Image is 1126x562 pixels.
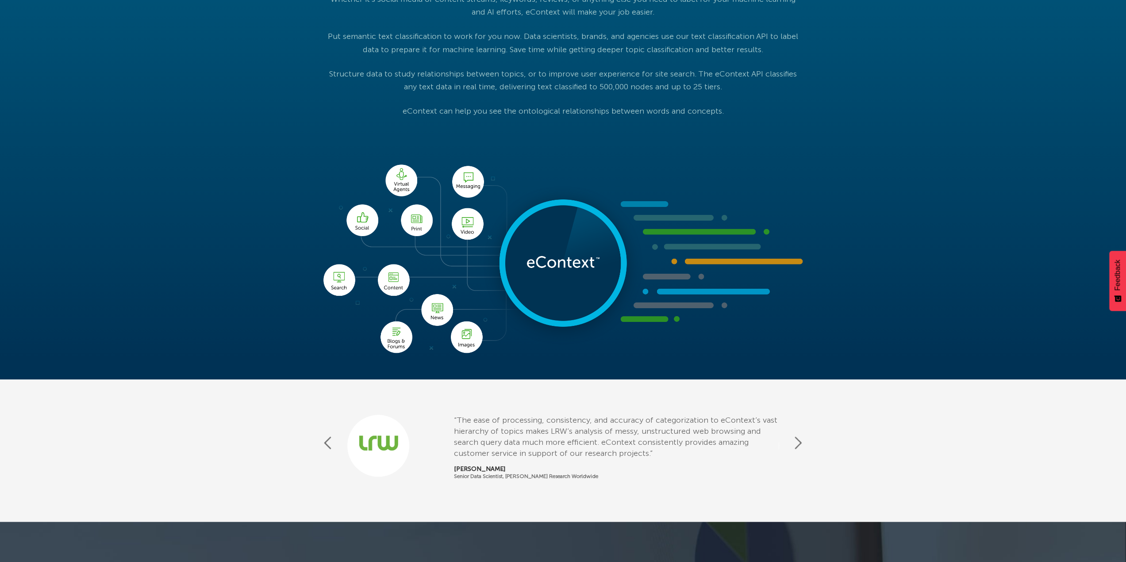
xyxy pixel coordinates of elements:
p: eContext can help you see the ontological relationships between words and concepts. [323,105,803,118]
button: Feedback - Show survey [1109,251,1126,311]
strong: [PERSON_NAME] [454,465,506,473]
p: “The ease of processing, consistency, and accuracy of categorization to eContext’s vast hierarchy... [454,415,779,459]
img: lieberman logo [357,436,400,456]
button: Previous [323,435,332,451]
span: Feedback [1114,260,1122,291]
button: Next [794,435,803,451]
p: Put semantic text classification to work for you now. Data scientists, brands, and agencies use o... [323,30,803,56]
p: Structure data to study relationships between topics, or to improve user experience for site sear... [323,68,803,94]
img: econtext process graphic [323,164,803,353]
h5: Senior Data Scientist, [PERSON_NAME] Research Worldwide [454,473,779,479]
